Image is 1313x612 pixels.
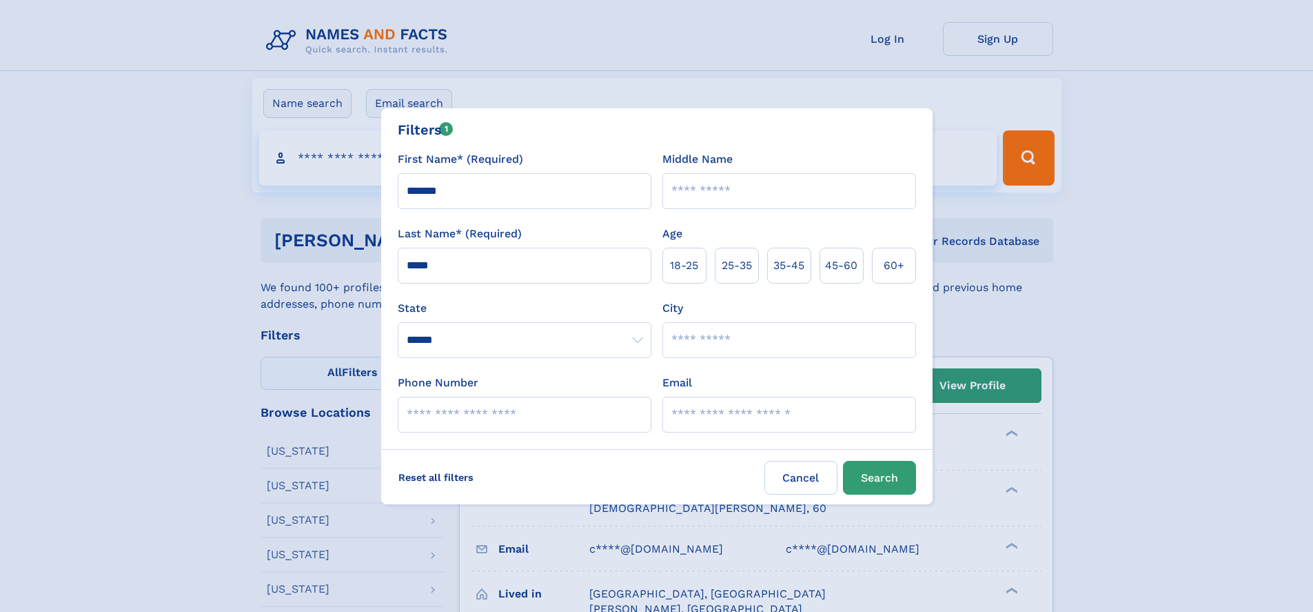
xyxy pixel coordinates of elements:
button: Search [843,461,916,495]
span: 25‑35 [722,257,752,274]
label: State [398,300,651,317]
div: Filters [398,119,454,140]
label: Age [662,226,682,242]
label: First Name* (Required) [398,151,523,168]
label: Phone Number [398,375,478,391]
span: 35‑45 [773,257,804,274]
span: 60+ [884,257,904,274]
label: Cancel [764,461,837,495]
span: 45‑60 [825,257,857,274]
label: Reset all filters [389,461,482,494]
label: City [662,300,683,317]
span: 18‑25 [670,257,698,274]
label: Email [662,375,692,391]
label: Last Name* (Required) [398,226,522,242]
label: Middle Name [662,151,733,168]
